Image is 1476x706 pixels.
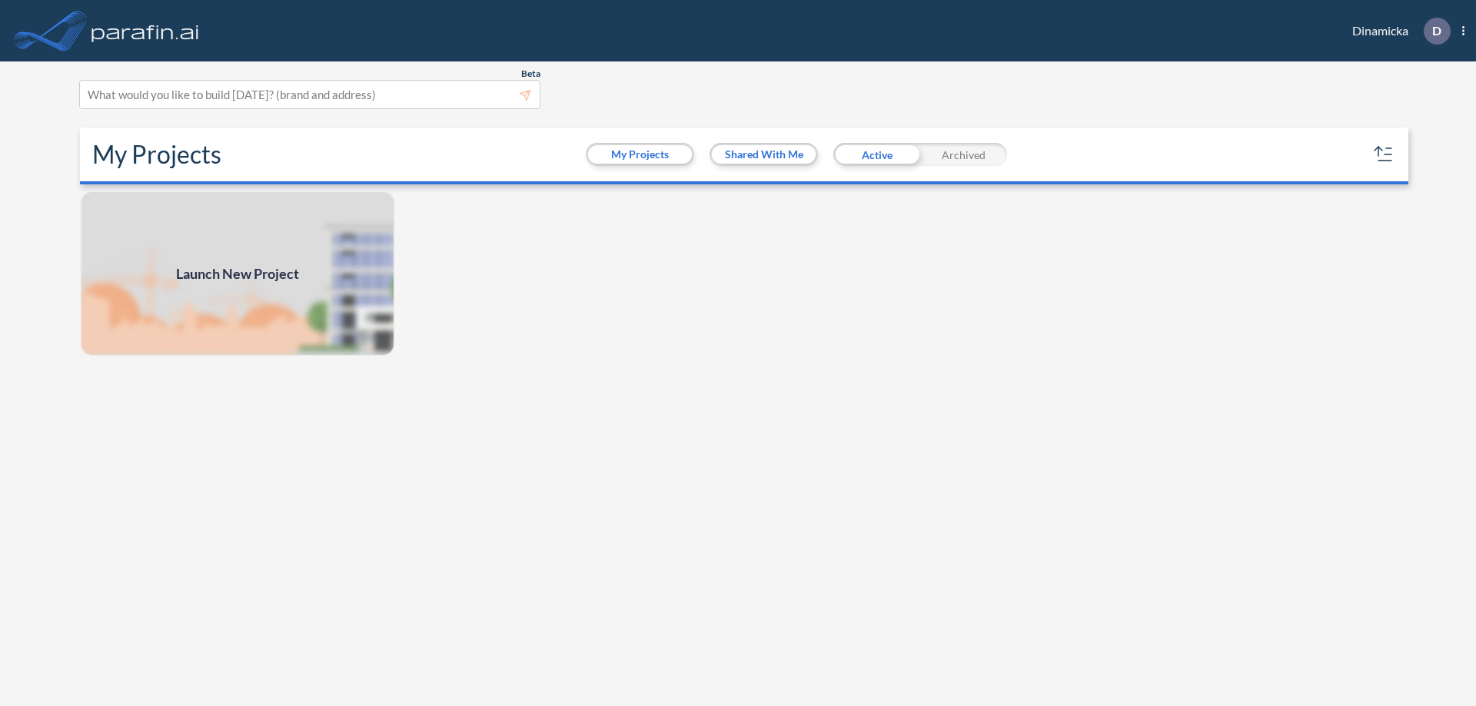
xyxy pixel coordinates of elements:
[176,264,299,284] span: Launch New Project
[1329,18,1464,45] div: Dinamicka
[833,143,920,166] div: Active
[588,145,692,164] button: My Projects
[1432,24,1441,38] p: D
[521,68,540,80] span: Beta
[92,140,221,169] h2: My Projects
[712,145,816,164] button: Shared With Me
[80,191,395,356] a: Launch New Project
[80,191,395,356] img: add
[88,15,202,46] img: logo
[920,143,1007,166] div: Archived
[1371,142,1396,167] button: sort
